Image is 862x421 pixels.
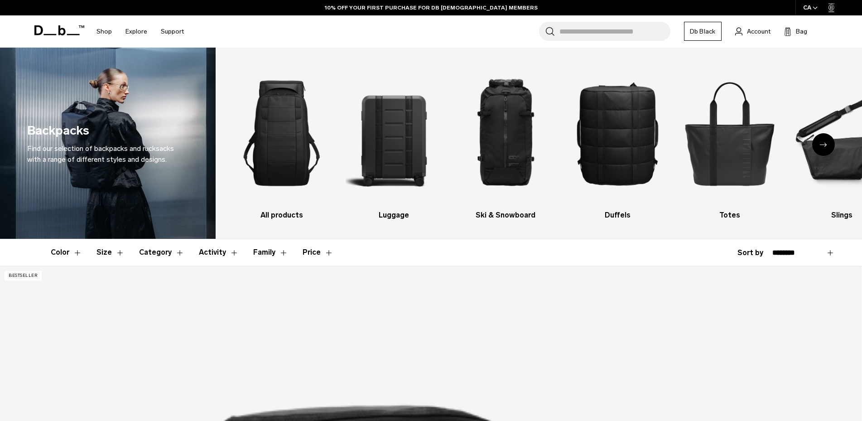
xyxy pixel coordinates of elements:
a: Explore [125,15,147,48]
a: Support [161,15,184,48]
li: 4 / 10 [570,61,666,221]
a: Shop [96,15,112,48]
img: Db [682,61,778,205]
span: Bag [796,27,807,36]
a: Account [735,26,771,37]
a: Db Totes [682,61,778,221]
h3: Luggage [346,210,442,221]
a: Db Luggage [346,61,442,221]
nav: Main Navigation [90,15,191,48]
h1: Backpacks [27,121,89,140]
li: 3 / 10 [457,61,554,221]
span: Account [747,27,771,36]
img: Db [346,61,442,205]
span: Find our selection of backpacks and rucksacks with a range of different styles and designs. [27,144,174,164]
img: Db [234,61,330,205]
li: 5 / 10 [682,61,778,221]
a: Db Ski & Snowboard [457,61,554,221]
li: 2 / 10 [346,61,442,221]
img: Db [570,61,666,205]
a: Db Duffels [570,61,666,221]
a: 10% OFF YOUR FIRST PURCHASE FOR DB [DEMOGRAPHIC_DATA] MEMBERS [325,4,538,12]
button: Toggle Filter [199,239,239,266]
button: Toggle Price [303,239,333,266]
button: Toggle Filter [139,239,184,266]
li: 1 / 10 [234,61,330,221]
button: Toggle Filter [253,239,288,266]
a: Db Black [684,22,722,41]
img: Db [457,61,554,205]
div: Next slide [812,133,835,156]
button: Toggle Filter [96,239,125,266]
a: Db All products [234,61,330,221]
p: Bestseller [5,271,42,281]
h3: All products [234,210,330,221]
h3: Totes [682,210,778,221]
button: Bag [784,26,807,37]
button: Toggle Filter [51,239,82,266]
h3: Ski & Snowboard [457,210,554,221]
h3: Duffels [570,210,666,221]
